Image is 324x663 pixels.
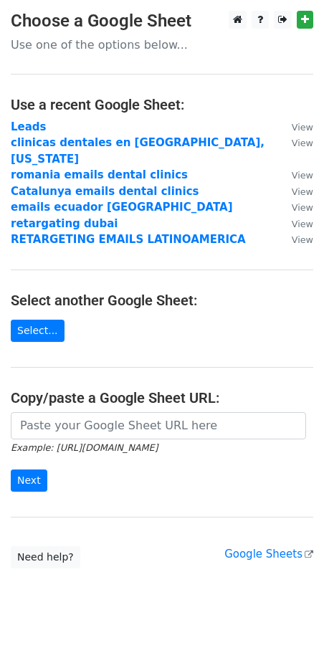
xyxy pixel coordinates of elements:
h4: Select another Google Sheet: [11,292,313,309]
a: View [277,201,313,214]
a: View [277,233,313,246]
a: View [277,168,313,181]
a: Need help? [11,546,80,568]
small: View [292,138,313,148]
a: emails ecuador [GEOGRAPHIC_DATA] [11,201,233,214]
a: View [277,185,313,198]
small: View [292,219,313,229]
h3: Choose a Google Sheet [11,11,313,32]
h4: Use a recent Google Sheet: [11,96,313,113]
small: Example: [URL][DOMAIN_NAME] [11,442,158,453]
a: retargating dubai [11,217,118,230]
a: Google Sheets [224,548,313,561]
a: RETARGETING EMAILS LATINOAMERICA [11,233,246,246]
a: clinicas dentales en [GEOGRAPHIC_DATA], [US_STATE] [11,136,265,166]
a: View [277,136,313,149]
small: View [292,170,313,181]
a: Leads [11,120,47,133]
a: Catalunya emails dental clinics [11,185,199,198]
small: View [292,202,313,213]
p: Use one of the options below... [11,37,313,52]
h4: Copy/paste a Google Sheet URL: [11,389,313,406]
input: Paste your Google Sheet URL here [11,412,306,439]
small: View [292,122,313,133]
a: View [277,217,313,230]
a: Select... [11,320,65,342]
small: View [292,234,313,245]
input: Next [11,469,47,492]
a: romania emails dental clinics [11,168,188,181]
small: View [292,186,313,197]
a: View [277,120,313,133]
